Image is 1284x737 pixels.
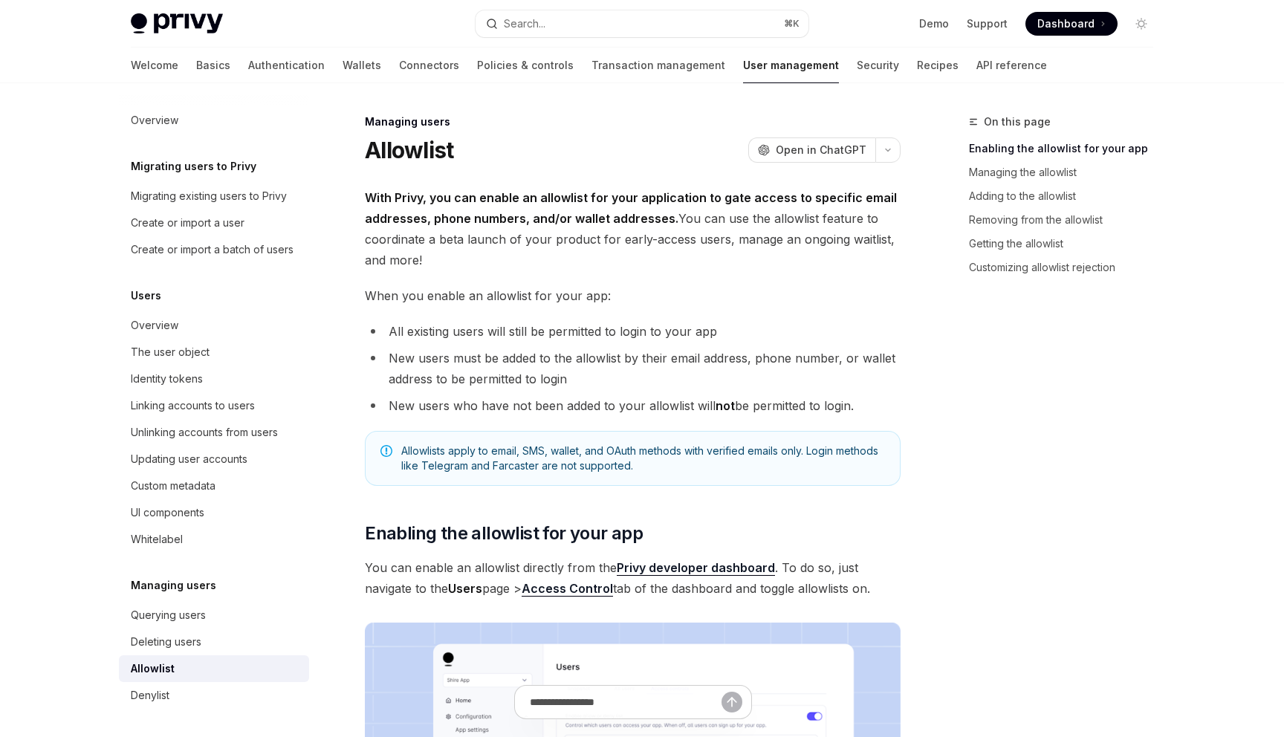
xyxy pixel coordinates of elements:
[119,312,309,339] a: Overview
[248,48,325,83] a: Authentication
[365,190,897,226] strong: With Privy, you can enable an allowlist for your application to gate access to specific email add...
[969,184,1165,208] a: Adding to the allowlist
[119,602,309,629] a: Querying users
[131,287,161,305] h5: Users
[131,633,201,651] div: Deleting users
[365,321,901,342] li: All existing users will still be permitted to login to your app
[131,111,178,129] div: Overview
[131,530,183,548] div: Whitelabel
[119,473,309,499] a: Custom metadata
[1037,16,1095,31] span: Dashboard
[743,48,839,83] a: User management
[969,232,1165,256] a: Getting the allowlist
[365,522,643,545] span: Enabling the allowlist for your app
[131,241,294,259] div: Create or import a batch of users
[722,692,742,712] button: Send message
[476,10,808,37] button: Search...⌘K
[131,158,256,175] h5: Migrating users to Privy
[969,208,1165,232] a: Removing from the allowlist
[365,114,901,129] div: Managing users
[504,15,545,33] div: Search...
[131,660,175,678] div: Allowlist
[119,629,309,655] a: Deleting users
[365,187,901,270] span: You can use the allowlist feature to coordinate a beta launch of your product for early-access us...
[196,48,230,83] a: Basics
[976,48,1047,83] a: API reference
[919,16,949,31] a: Demo
[131,577,216,594] h5: Managing users
[131,397,255,415] div: Linking accounts to users
[448,581,482,596] strong: Users
[477,48,574,83] a: Policies & controls
[365,348,901,389] li: New users must be added to the allowlist by their email address, phone number, or wallet address ...
[131,423,278,441] div: Unlinking accounts from users
[131,450,247,468] div: Updating user accounts
[748,137,875,163] button: Open in ChatGPT
[131,686,169,704] div: Denylist
[984,113,1051,131] span: On this page
[917,48,959,83] a: Recipes
[131,316,178,334] div: Overview
[617,560,775,576] a: Privy developer dashboard
[131,343,210,361] div: The user object
[1129,12,1153,36] button: Toggle dark mode
[131,214,244,232] div: Create or import a user
[776,143,866,158] span: Open in ChatGPT
[967,16,1008,31] a: Support
[119,682,309,709] a: Denylist
[591,48,725,83] a: Transaction management
[131,48,178,83] a: Welcome
[131,13,223,34] img: light logo
[131,187,287,205] div: Migrating existing users to Privy
[784,18,800,30] span: ⌘ K
[119,392,309,419] a: Linking accounts to users
[343,48,381,83] a: Wallets
[969,137,1165,160] a: Enabling the allowlist for your app
[365,395,901,416] li: New users who have not been added to your allowlist will be permitted to login.
[119,446,309,473] a: Updating user accounts
[969,256,1165,279] a: Customizing allowlist rejection
[119,499,309,526] a: UI components
[119,210,309,236] a: Create or import a user
[399,48,459,83] a: Connectors
[401,444,885,473] span: Allowlists apply to email, SMS, wallet, and OAuth methods with verified emails only. Login method...
[119,526,309,553] a: Whitelabel
[857,48,899,83] a: Security
[131,606,206,624] div: Querying users
[365,137,453,163] h1: Allowlist
[119,339,309,366] a: The user object
[969,160,1165,184] a: Managing the allowlist
[119,107,309,134] a: Overview
[131,504,204,522] div: UI components
[716,398,735,413] strong: not
[131,370,203,388] div: Identity tokens
[380,445,392,457] svg: Note
[119,183,309,210] a: Migrating existing users to Privy
[119,236,309,263] a: Create or import a batch of users
[119,419,309,446] a: Unlinking accounts from users
[1025,12,1118,36] a: Dashboard
[131,477,215,495] div: Custom metadata
[522,581,613,597] a: Access Control
[365,557,901,599] span: You can enable an allowlist directly from the . To do so, just navigate to the page > tab of the ...
[119,655,309,682] a: Allowlist
[365,285,901,306] span: When you enable an allowlist for your app:
[119,366,309,392] a: Identity tokens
